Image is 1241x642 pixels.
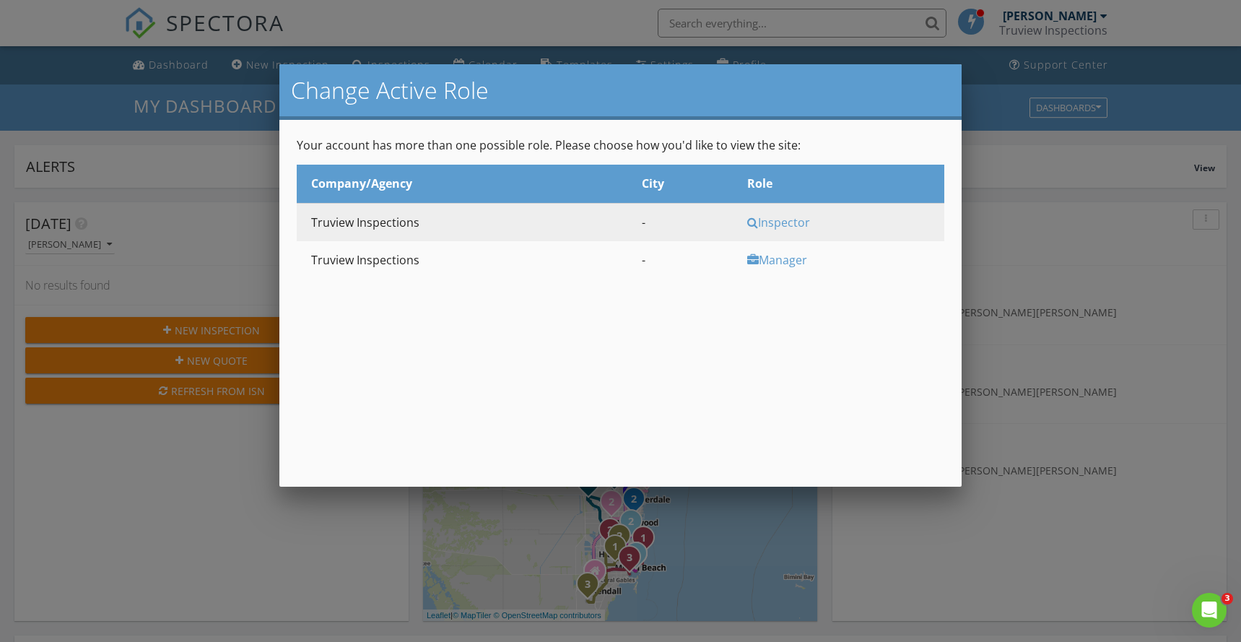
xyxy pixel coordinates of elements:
[747,214,941,230] div: Inspector
[627,165,733,203] th: City
[733,165,944,203] th: Role
[297,137,944,153] p: Your account has more than one possible role. Please choose how you'd like to view the site:
[747,252,941,268] div: Manager
[1222,593,1233,604] span: 3
[627,203,733,241] td: -
[627,241,733,279] td: -
[291,76,950,105] h2: Change Active Role
[297,165,627,203] th: Company/Agency
[1192,593,1227,628] iframe: Intercom live chat
[297,241,627,279] td: Truview Inspections
[297,203,627,241] td: Truview Inspections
